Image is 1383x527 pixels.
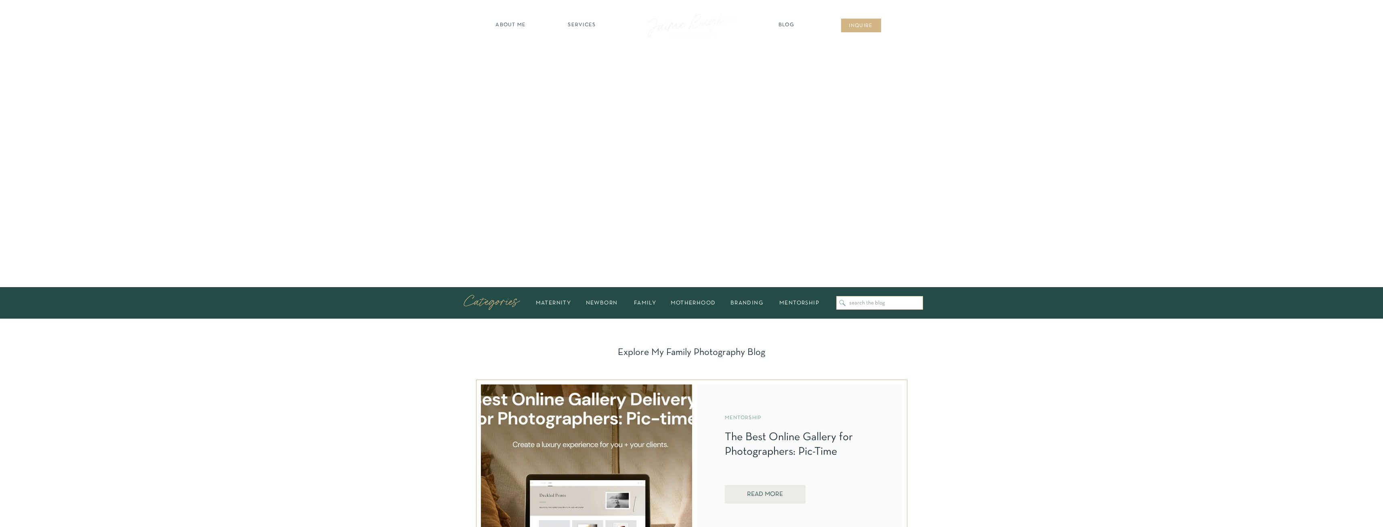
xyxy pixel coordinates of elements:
h1: Explore My Family Photography Blog [614,346,769,358]
a: inqUIre [845,22,877,30]
p: Categories [464,294,525,312]
input: search the blog [849,300,919,306]
a: Blog [776,21,797,29]
a: maternity [533,300,575,305]
a: motherhood [667,300,720,305]
a: about ME [493,21,529,29]
a: branding [725,300,769,305]
a: SERVICES [559,21,605,29]
a: Mentorship [725,416,762,420]
a: mentorship [774,300,825,305]
a: newborn [580,300,624,305]
a: family [629,300,661,305]
a: The Best Online Gallery for Photographers: Pic-Time [725,432,853,457]
a: REad More [736,491,794,499]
